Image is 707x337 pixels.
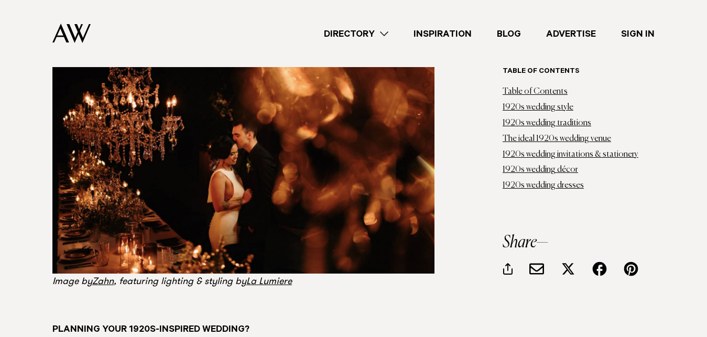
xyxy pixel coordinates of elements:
[503,150,638,158] a: 1920s wedding invitations & stationery
[311,27,401,41] a: Directory
[503,234,655,251] h3: Share
[608,27,667,41] a: Sign In
[503,103,573,112] a: 1920s wedding style
[503,88,568,96] a: Table of Contents
[92,277,114,287] a: Zahn
[503,135,611,143] a: The ideal 1920s wedding venue
[52,24,91,43] img: Auckland Weddings Logo
[52,325,249,335] strong: Planning your 1920s-inspired wedding?
[246,277,292,287] a: La Lumiere
[484,27,534,41] a: Blog
[534,27,608,41] a: Advertise
[52,277,292,287] em: Image by , featuring lighting & styling by
[503,181,584,190] a: 1920s wedding dresses
[503,166,578,174] a: 1920s wedding décor
[503,67,655,77] h6: Table of contents
[401,27,484,41] a: Inspiration
[503,119,591,127] a: 1920s wedding traditions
